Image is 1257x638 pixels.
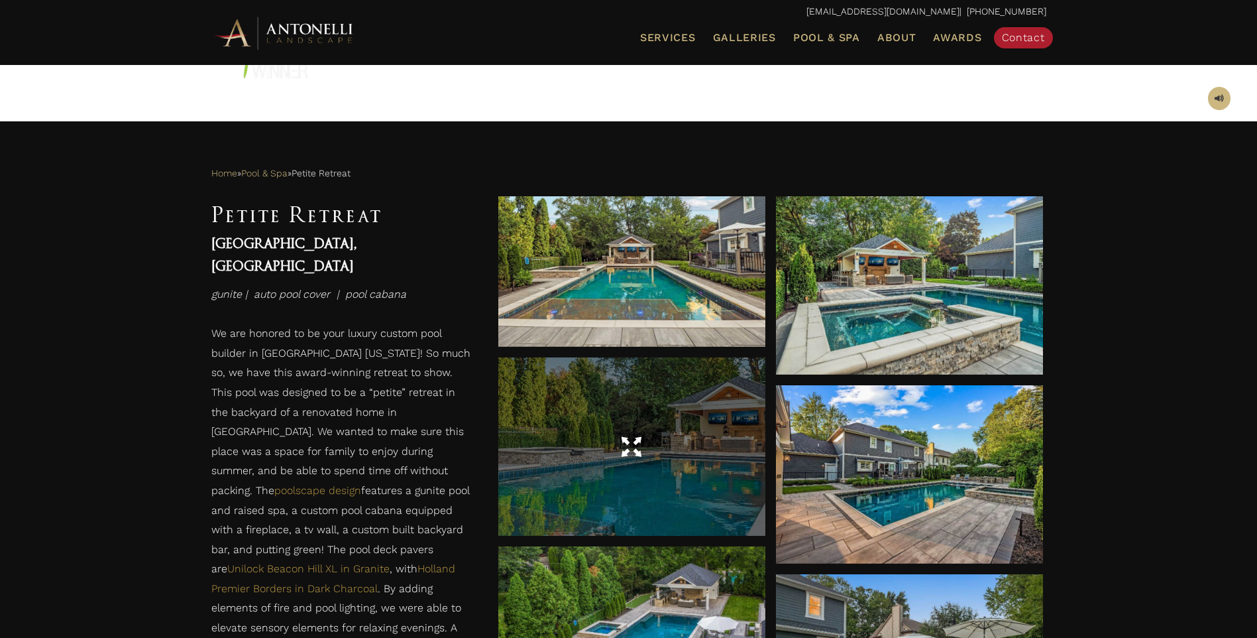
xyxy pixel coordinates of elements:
[292,165,351,182] span: Petite Retreat
[211,163,1046,183] nav: Breadcrumbs
[793,31,860,44] span: Pool & Spa
[713,31,776,44] span: Galleries
[708,29,781,46] a: Galleries
[211,15,357,51] img: Antonelli Horizontal Logo
[211,3,1046,21] p: | [PHONE_NUMBER]
[211,165,351,182] span: » »
[211,562,455,595] a: Holland Premier Borders in Dark Charcoal
[227,562,390,575] a: Unilock Beacon Hill XL in Granite
[788,29,865,46] a: Pool & Spa
[211,288,406,300] em: gunite | auto pool cover | pool cabana
[994,27,1053,48] a: Contact
[806,6,959,17] a: [EMAIL_ADDRESS][DOMAIN_NAME]
[928,29,987,46] a: Awards
[1002,31,1045,44] span: Contact
[274,484,361,497] a: poolscape design
[211,196,472,233] h1: Petite Retreat
[933,31,981,44] span: Awards
[635,29,701,46] a: Services
[211,233,472,277] h4: [GEOGRAPHIC_DATA], [GEOGRAPHIC_DATA]
[640,32,696,43] span: Services
[241,165,288,182] a: Pool & Spa
[872,29,922,46] a: About
[211,165,237,182] a: Home
[877,32,916,43] span: About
